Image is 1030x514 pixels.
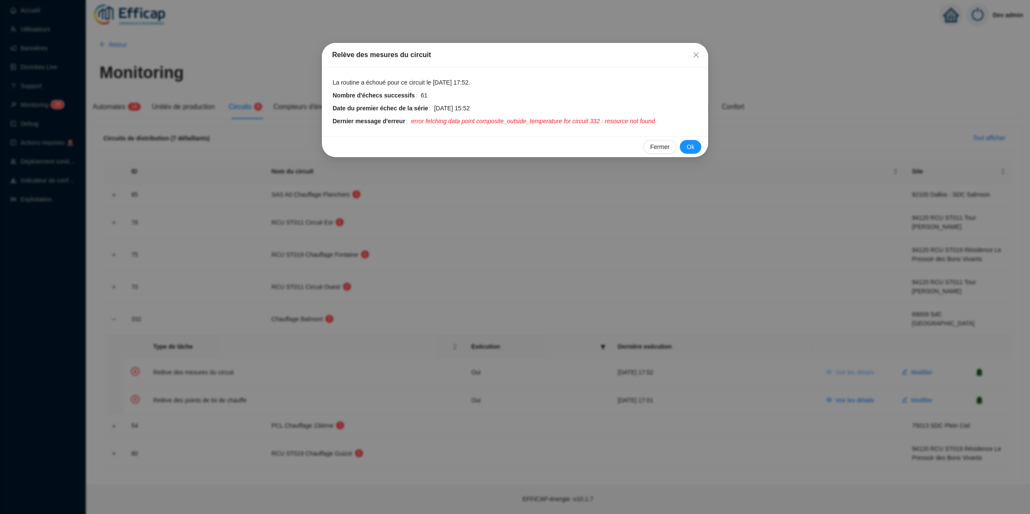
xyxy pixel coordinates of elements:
[687,143,694,152] span: Ok
[333,118,405,125] strong: Dernier message d'erreur
[333,105,428,112] strong: Date du premier échec de la série
[689,52,703,58] span: Fermer
[689,48,703,62] button: Close
[411,117,655,126] span: error fetching data point composite_outside_temperature for circuit 332 : resource not found
[643,140,676,154] button: Fermer
[333,78,470,87] span: La routine a échoué pour ce circuit le [DATE] 17:52.
[434,104,470,113] span: [DATE] 15:52
[332,50,698,60] div: Relève des mesures du circuit
[693,52,700,58] span: close
[680,140,701,154] button: Ok
[421,91,428,100] span: 61
[333,92,415,99] strong: Nombre d'échecs successifs
[650,143,669,152] span: Fermer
